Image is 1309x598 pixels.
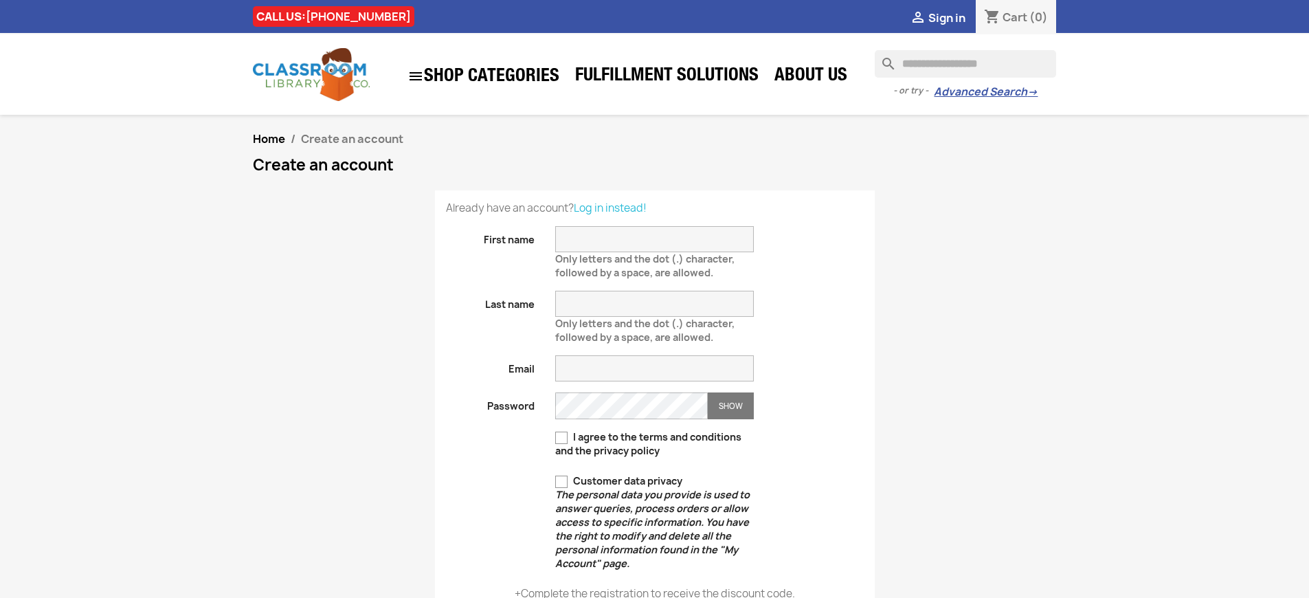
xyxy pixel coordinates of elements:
a: Home [253,131,285,146]
em: The personal data you provide is used to answer queries, process orders or allow access to specif... [555,488,750,570]
i: search [875,50,891,67]
span: → [1027,85,1038,99]
h1: Create an account [253,157,1057,173]
i:  [407,68,424,85]
span: Only letters and the dot (.) character, followed by a space, are allowed. [555,311,735,344]
label: Email [436,355,546,376]
i: shopping_cart [984,10,1000,26]
a: [PHONE_NUMBER] [306,9,411,24]
a: SHOP CATEGORIES [401,61,566,91]
label: Customer data privacy [555,474,754,571]
span: Cart [1003,10,1027,25]
a: Advanced Search→ [934,85,1038,99]
div: CALL US: [253,6,414,27]
span: (0) [1029,10,1048,25]
span: Create an account [301,131,403,146]
input: Search [875,50,1056,78]
span: Sign in [928,10,965,25]
label: Last name [436,291,546,311]
img: Classroom Library Company [253,48,370,101]
i:  [910,10,926,27]
label: I agree to the terms and conditions and the privacy policy [555,430,754,458]
span: Only letters and the dot (.) character, followed by a space, are allowed. [555,247,735,279]
input: Password input [555,392,708,419]
p: Already have an account? [446,201,864,215]
a:  Sign in [910,10,965,25]
button: Show [708,392,754,419]
label: Password [436,392,546,413]
a: About Us [768,63,854,91]
span: - or try - [893,84,934,98]
a: Fulfillment Solutions [568,63,765,91]
a: Log in instead! [574,201,647,215]
label: First name [436,226,546,247]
